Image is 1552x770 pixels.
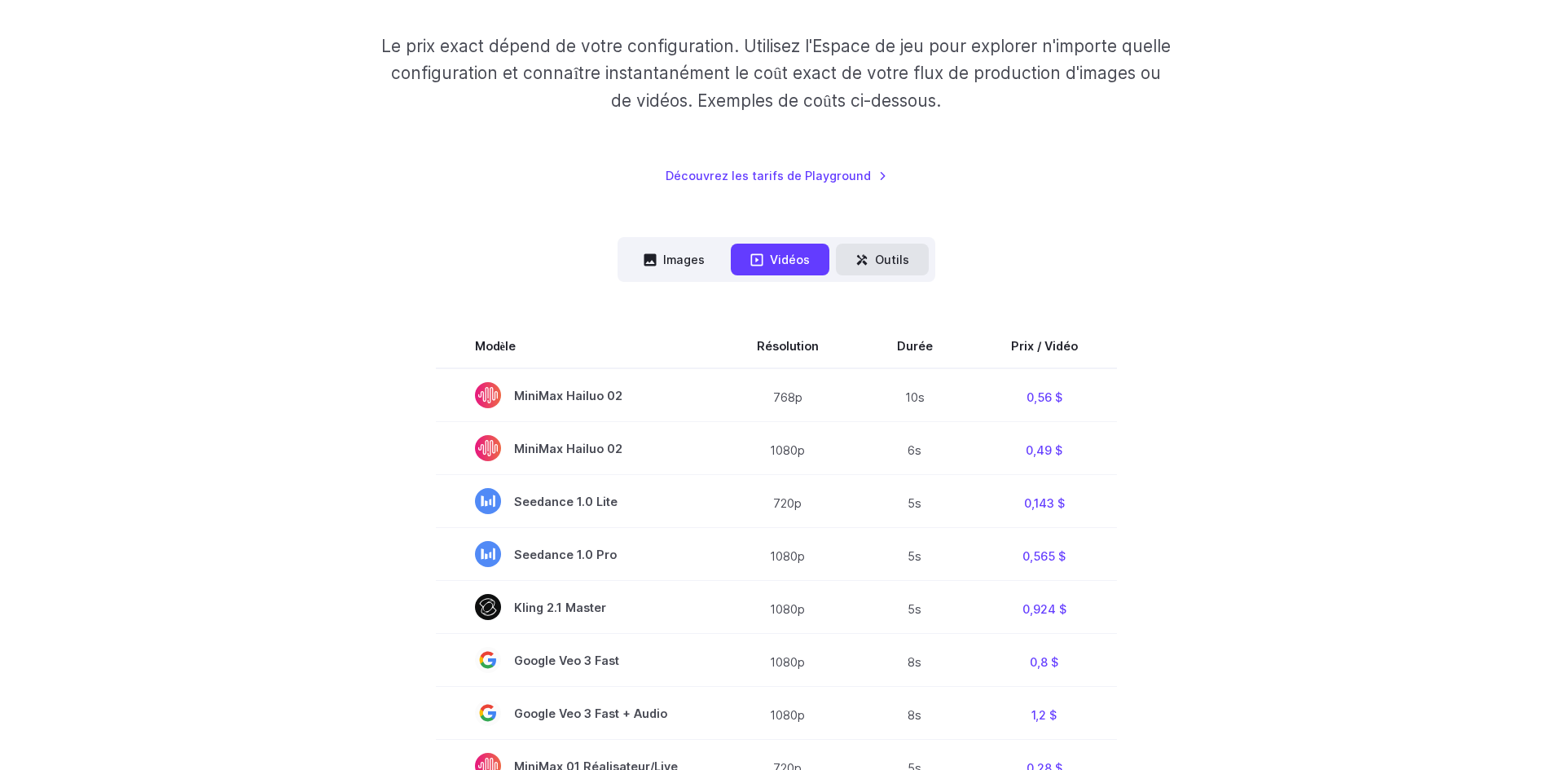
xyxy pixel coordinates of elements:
[381,36,1171,111] font: Le prix exact dépend de votre configuration. Utilisez l'Espace de jeu pour explorer n'importe que...
[770,601,805,615] font: 1080p
[875,253,909,266] font: Outils
[1030,654,1058,668] font: 0,8 $
[514,601,606,614] font: Kling 2.1 Master
[1011,338,1078,352] font: Prix ​​/ Vidéo
[770,548,805,562] font: 1080p
[770,253,810,266] font: Vidéos
[905,389,925,403] font: 10s
[773,495,802,509] font: 720p
[770,707,805,721] font: 1080p
[1024,495,1065,509] font: 0,143 $
[514,548,617,561] font: Seedance 1.0 Pro
[514,389,622,403] font: MiniMax Hailuo 02
[1022,601,1066,615] font: 0,924 $
[475,338,516,352] font: Modèle
[514,706,667,720] font: Google Veo 3 Fast + Audio
[1027,389,1062,403] font: 0,56 $
[666,166,887,185] a: Découvrez les tarifs de Playground
[514,442,622,455] font: MiniMax Hailuo 02
[908,707,921,721] font: 8s
[897,338,933,352] font: Durée
[773,389,802,403] font: 768p
[1022,548,1066,562] font: 0,565 $
[514,653,619,667] font: Google Veo 3 Fast
[908,495,921,509] font: 5s
[908,654,921,668] font: 8s
[770,654,805,668] font: 1080p
[663,253,705,266] font: Images
[770,442,805,456] font: 1080p
[1026,442,1062,456] font: 0,49 $
[666,169,871,183] font: Découvrez les tarifs de Playground
[1031,707,1057,721] font: 1,2 $
[908,442,921,456] font: 6s
[908,601,921,615] font: 5s
[757,338,819,352] font: Résolution
[514,495,618,508] font: Seedance 1.0 Lite
[908,548,921,562] font: 5s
